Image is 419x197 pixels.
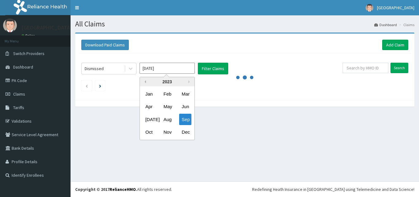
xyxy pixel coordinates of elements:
[75,20,414,28] h1: All Claims
[382,40,408,50] a: Add Claim
[343,63,388,73] input: Search by HMO ID
[161,114,173,125] div: Choose August 2023
[179,127,191,138] div: Choose December 2023
[21,33,36,38] a: Online
[75,187,137,192] strong: Copyright © 2017 .
[3,18,17,32] img: User Image
[366,4,373,12] img: User Image
[143,101,155,112] div: Choose April 2023
[13,105,24,110] span: Tariffs
[236,68,254,87] svg: audio-loading
[252,186,414,192] div: Redefining Heath Insurance in [GEOGRAPHIC_DATA] using Telemedicine and Data Science!
[85,65,104,72] div: Dismissed
[161,101,173,112] div: Choose May 2023
[140,88,194,139] div: month 2023-09
[13,51,44,56] span: Switch Providers
[374,22,397,27] a: Dashboard
[99,83,101,89] a: Next page
[398,22,414,27] li: Claims
[13,91,25,97] span: Claims
[143,80,146,83] button: Previous Year
[179,101,191,112] div: Choose June 2023
[198,63,228,74] button: Filter Claims
[143,127,155,138] div: Choose October 2023
[140,77,194,86] div: 2023
[13,64,33,70] span: Dashboard
[161,127,173,138] div: Choose November 2023
[110,187,136,192] a: RelianceHMO
[81,40,129,50] button: Download Paid Claims
[161,88,173,100] div: Choose February 2023
[188,80,191,83] button: Next Year
[179,114,191,125] div: Choose September 2023
[390,63,408,73] input: Search
[377,5,414,10] span: [GEOGRAPHIC_DATA]
[179,88,191,100] div: Choose March 2023
[143,114,155,125] div: Choose July 2023
[140,63,195,74] input: Select Month and Year
[71,181,419,197] footer: All rights reserved.
[21,25,72,30] p: [GEOGRAPHIC_DATA]
[143,88,155,100] div: Choose January 2023
[85,83,88,89] a: Previous page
